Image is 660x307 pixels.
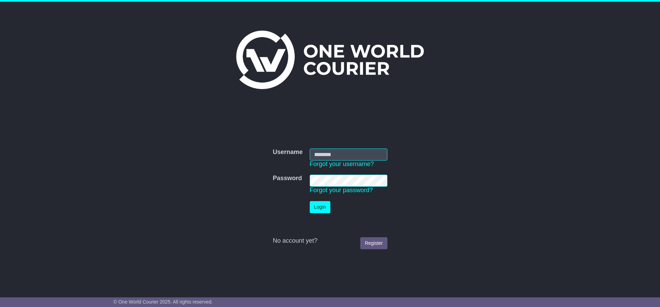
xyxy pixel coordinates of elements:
a: Forgot your password? [310,187,373,194]
label: Password [273,175,302,182]
a: Forgot your username? [310,161,374,167]
span: © One World Courier 2025. All rights reserved. [113,299,213,305]
div: No account yet? [273,237,387,245]
label: Username [273,149,302,156]
a: Register [360,237,387,249]
button: Login [310,201,330,213]
img: One World [236,31,424,89]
